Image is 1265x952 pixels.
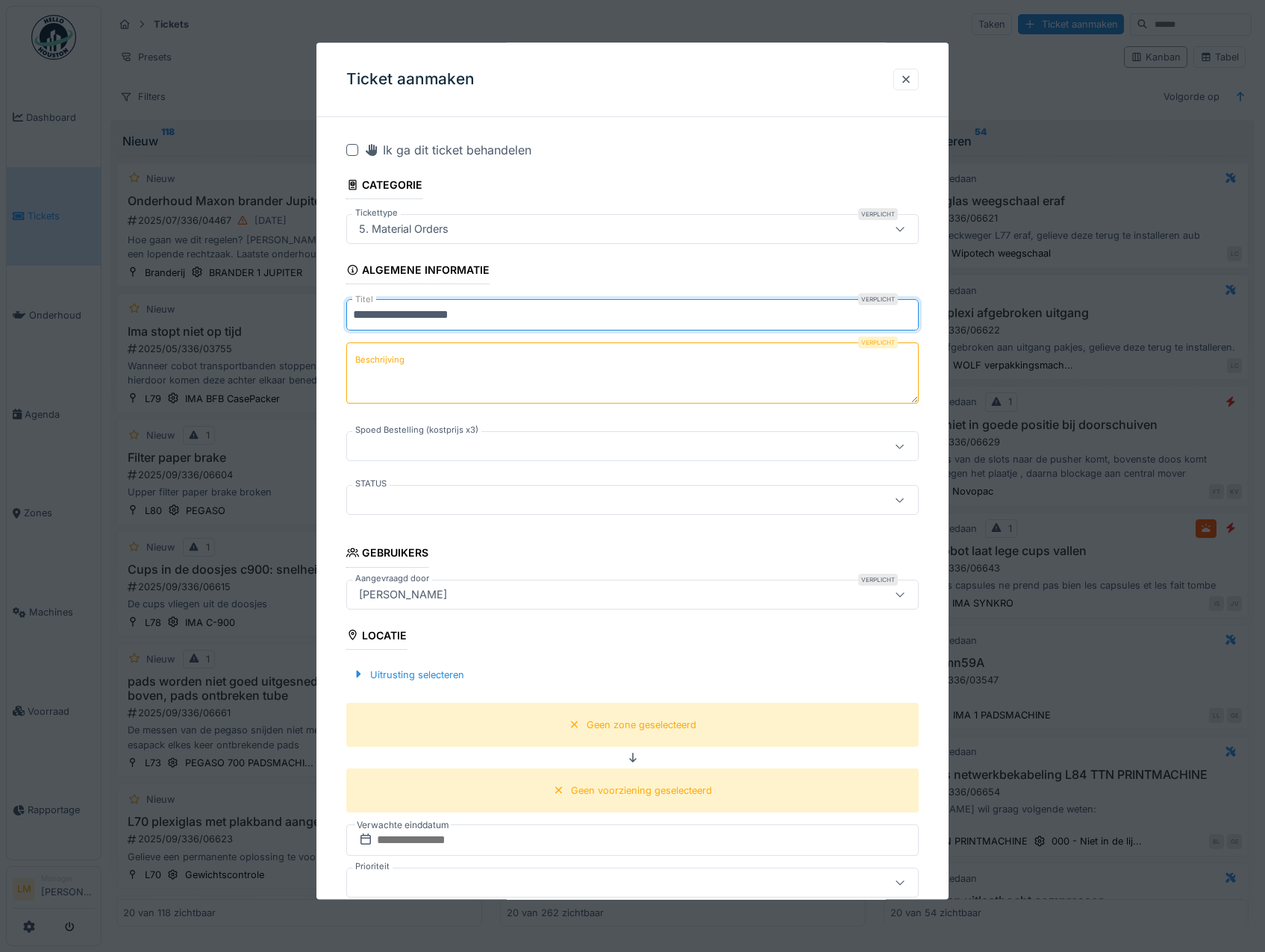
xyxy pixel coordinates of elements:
[352,351,407,370] label: Beschrijving
[346,624,407,650] div: Locatie
[858,294,898,306] div: Verplicht
[346,665,470,685] div: Uitrusting selecteren
[587,718,696,732] div: Geen zone geselecteerd
[355,817,451,833] label: Verwachte einddatum
[346,542,429,568] div: Gebruikers
[353,222,455,238] div: 5. Material Orders
[352,207,401,220] label: Tickettype
[346,174,423,199] div: Categorie
[571,783,712,798] div: Geen voorziening geselecteerd
[346,260,490,285] div: Algemene informatie
[858,574,898,586] div: Verplicht
[352,294,376,307] label: Titel
[352,860,393,873] label: Prioriteit
[353,586,453,603] div: [PERSON_NAME]
[346,70,475,89] h3: Ticket aanmaken
[352,478,390,491] label: STATUS
[858,209,898,221] div: Verplicht
[352,425,481,437] label: Spoed Bestelling (kostprijs x3)
[858,337,898,349] div: Verplicht
[352,572,432,585] label: Aangevraagd door
[364,141,531,159] div: Ik ga dit ticket behandelen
